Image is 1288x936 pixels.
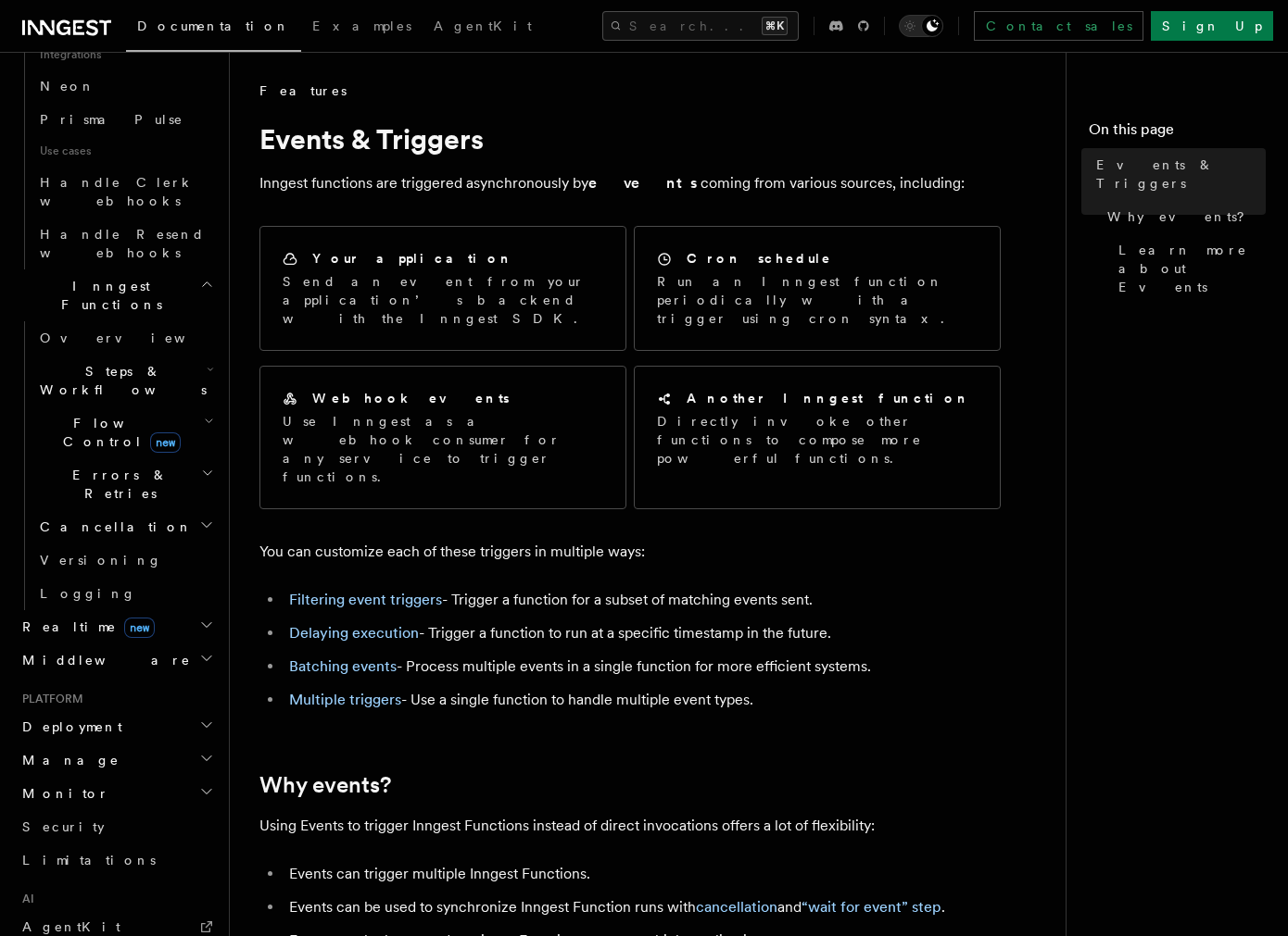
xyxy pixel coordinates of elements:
button: Steps & Workflows [32,355,218,406]
span: Monitor [15,784,109,803]
span: Learn more about Events [1118,241,1266,296]
a: Cron scheduleRun an Inngest function periodically with a trigger using cron syntax. [634,226,1001,351]
span: AgentKit [434,19,532,33]
a: Handle Resend webhooks [32,218,218,269]
span: new [124,618,155,638]
a: “wait for event” step [802,898,941,916]
button: Deployment [15,710,218,743]
div: Inngest Functions [15,321,218,610]
p: Using Events to trigger Inngest Functions instead of direct invocations offers a lot of flexibility: [259,813,1001,839]
h2: Webhook events [312,389,510,407]
span: Integrations [32,40,218,69]
p: You can customize each of these triggers in multiple ways: [259,539,1001,565]
span: Middleware [15,651,191,669]
a: cancellation [696,898,777,916]
button: Middleware [15,643,218,677]
a: Another Inngest functionDirectly invoke other functions to compose more powerful functions. [634,366,1001,509]
a: Filtering event triggers [289,591,442,608]
p: Run an Inngest function periodically with a trigger using cron syntax. [657,272,978,328]
span: Inngest Functions [15,277,200,314]
span: Handle Clerk webhooks [40,175,195,208]
span: Flow Control [32,414,204,451]
span: AI [15,892,34,906]
a: Security [15,810,218,843]
span: Overview [40,331,231,345]
li: - Process multiple events in a single function for more efficient systems. [284,654,1001,680]
a: Sign Up [1151,11,1273,41]
button: Errors & Retries [32,458,218,510]
span: Steps & Workflows [32,362,207,399]
span: Examples [312,19,411,33]
li: Events can trigger multiple Inngest Functions. [284,861,1001,887]
span: AgentKit [22,919,120,934]
a: Batching events [289,657,397,675]
a: Multiple triggers [289,691,401,708]
span: Versioning [40,553,162,568]
li: - Use a single function to handle multiple event types. [284,687,1001,713]
span: Handle Resend webhooks [40,227,205,260]
a: Limitations [15,843,218,877]
p: Inngest functions are triggered asynchronously by coming from various sources, including: [259,170,1001,196]
a: Events & Triggers [1089,148,1266,200]
span: Features [259,81,347,100]
a: Overview [32,321,218,355]
span: Limitations [22,853,156,867]
a: AgentKit [423,6,543,50]
span: Platform [15,692,83,706]
span: Realtime [15,618,155,636]
button: Realtimenew [15,610,218,643]
p: Use Inngest as a webhook consumer for any service to trigger functions. [283,412,603,486]
button: Monitor [15,777,218,810]
button: Search...⌘K [602,11,799,41]
span: new [150,432,181,453]
span: Security [22,819,105,834]
button: Flow Controlnew [32,406,218,458]
a: Documentation [126,6,301,52]
h2: Cron schedule [687,249,832,268]
li: - Trigger a function to run at a specific timestamp in the future. [284,620,1001,646]
span: Prisma Pulse [40,112,183,127]
h2: Your application [312,249,513,268]
p: Send an event from your application’s backend with the Inngest SDK. [283,272,603,328]
a: Handle Clerk webhooks [32,166,218,218]
a: Logging [32,577,218,610]
a: Why events? [259,772,391,798]
button: Toggle dark mode [899,15,943,37]
a: Neon [32,69,218,103]
h2: Another Inngest function [687,389,970,407]
button: Cancellation [32,510,218,543]
a: Webhook eventsUse Inngest as a webhook consumer for any service to trigger functions. [259,366,626,509]
span: Errors & Retries [32,466,201,503]
a: Learn more about Events [1111,233,1266,304]
p: Directly invoke other functions to compose more powerful functions. [657,412,978,468]
strong: events [588,174,701,192]
a: Examples [301,6,423,50]
span: Use cases [32,136,218,166]
button: Inngest Functions [15,269,218,321]
a: Contact sales [974,11,1143,41]
span: Documentation [137,19,290,33]
a: Delaying execution [289,624,419,642]
a: Versioning [32,543,218,577]
h4: On this page [1089,119,1266,148]
kbd: ⌘K [762,17,788,35]
li: - Trigger a function for a subset of matching events sent. [284,587,1001,613]
a: Why events? [1100,200,1266,233]
span: Why events? [1107,207,1257,226]
span: Deployment [15,718,122,736]
li: Events can be used to synchronize Inngest Function runs with and . [284,894,1001,920]
h1: Events & Triggers [259,122,1001,156]
span: Manage [15,751,120,769]
span: Neon [40,79,95,94]
span: Logging [40,586,136,601]
span: Events & Triggers [1096,156,1266,193]
a: Prisma Pulse [32,103,218,136]
span: Cancellation [32,518,193,536]
a: Your applicationSend an event from your application’s backend with the Inngest SDK. [259,226,626,351]
button: Manage [15,743,218,777]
